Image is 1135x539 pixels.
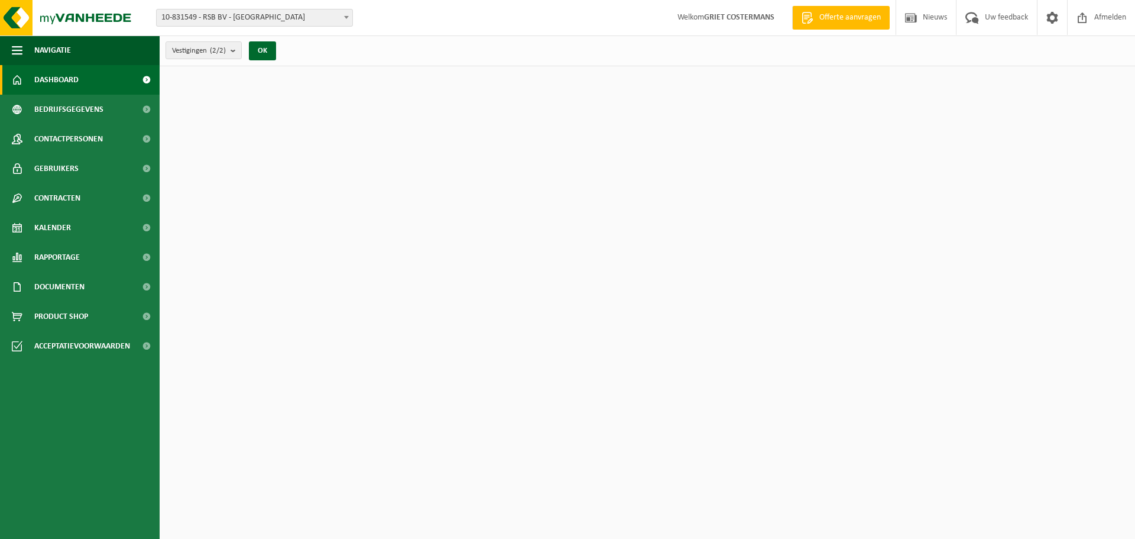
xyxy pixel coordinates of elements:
[34,213,71,243] span: Kalender
[34,35,71,65] span: Navigatie
[157,9,352,26] span: 10-831549 - RSB BV - LUBBEEK
[166,41,242,59] button: Vestigingen(2/2)
[172,42,226,60] span: Vestigingen
[34,154,79,183] span: Gebruikers
[34,272,85,302] span: Documenten
[34,65,79,95] span: Dashboard
[210,47,226,54] count: (2/2)
[816,12,884,24] span: Offerte aanvragen
[704,13,774,22] strong: GRIET COSTERMANS
[156,9,353,27] span: 10-831549 - RSB BV - LUBBEEK
[34,302,88,331] span: Product Shop
[34,95,103,124] span: Bedrijfsgegevens
[792,6,890,30] a: Offerte aanvragen
[249,41,276,60] button: OK
[34,124,103,154] span: Contactpersonen
[34,331,130,361] span: Acceptatievoorwaarden
[34,243,80,272] span: Rapportage
[34,183,80,213] span: Contracten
